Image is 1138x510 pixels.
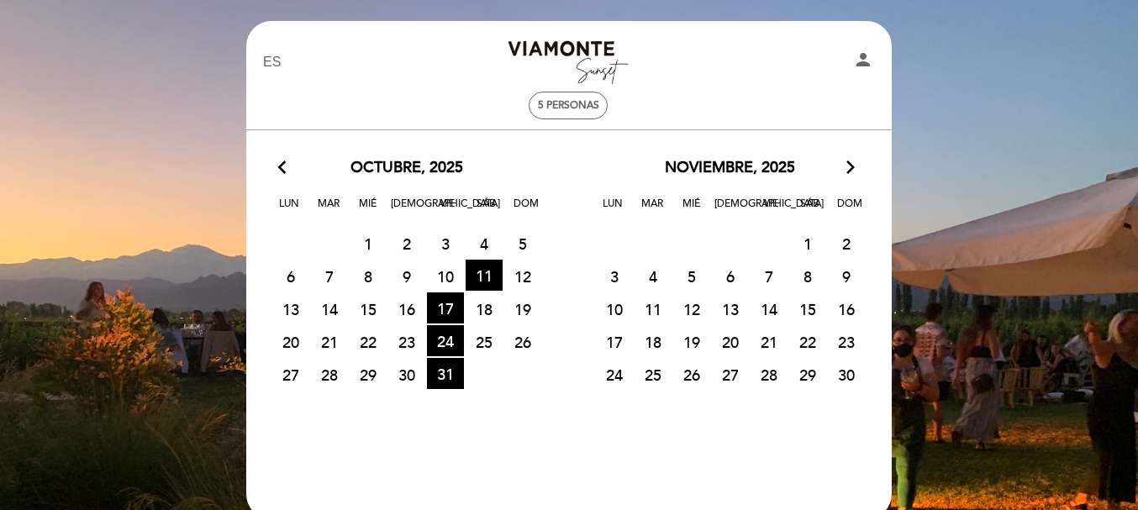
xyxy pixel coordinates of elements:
span: 10 [427,260,464,292]
span: 19 [504,293,541,324]
span: 29 [350,359,387,390]
span: noviembre, 2025 [665,157,795,179]
span: 2 [388,228,425,259]
i: person [853,50,873,70]
span: Mar [312,195,345,226]
span: 1 [789,228,826,259]
span: 14 [311,293,348,324]
span: 3 [427,228,464,259]
span: Mié [675,195,709,226]
span: 13 [272,293,309,324]
span: 28 [311,359,348,390]
span: 13 [712,293,749,324]
span: 23 [388,326,425,357]
span: 15 [350,293,387,324]
span: 21 [311,326,348,357]
span: 21 [751,326,788,357]
span: 20 [272,326,309,357]
span: 6 [712,260,749,292]
span: 29 [789,359,826,390]
span: 14 [751,293,788,324]
span: octubre, 2025 [350,157,463,179]
span: Lun [272,195,306,226]
span: 7 [311,260,348,292]
i: arrow_back_ios [278,157,293,179]
span: 22 [350,326,387,357]
span: 17 [427,292,464,323]
span: 9 [388,260,425,292]
span: Vie [430,195,464,226]
span: 16 [828,293,865,324]
span: 1 [350,228,387,259]
span: 12 [504,260,541,292]
span: 4 [635,260,672,292]
span: Dom [509,195,543,226]
span: [DEMOGRAPHIC_DATA] [391,195,424,226]
span: 26 [673,359,710,390]
span: Lun [596,195,630,226]
span: 25 [466,326,503,357]
span: 30 [388,359,425,390]
span: 17 [596,326,633,357]
span: 23 [828,326,865,357]
span: [DEMOGRAPHIC_DATA] [714,195,748,226]
span: 19 [673,326,710,357]
span: 8 [350,260,387,292]
span: 27 [272,359,309,390]
span: Sáb [793,195,827,226]
span: 11 [466,260,503,291]
span: 27 [712,359,749,390]
button: person [853,50,873,76]
span: 10 [596,293,633,324]
span: Sáb [470,195,503,226]
span: 24 [596,359,633,390]
span: Dom [833,195,867,226]
span: 25 [635,359,672,390]
span: 5 [504,228,541,259]
span: 8 [789,260,826,292]
span: 15 [789,293,826,324]
span: Mié [351,195,385,226]
span: 24 [427,325,464,356]
a: Bodega [PERSON_NAME] Sunset [463,39,673,86]
span: Vie [754,195,788,226]
span: 20 [712,326,749,357]
span: 6 [272,260,309,292]
span: 18 [466,293,503,324]
span: 4 [466,228,503,259]
span: 30 [828,359,865,390]
span: 9 [828,260,865,292]
span: 22 [789,326,826,357]
span: 3 [596,260,633,292]
span: 7 [751,260,788,292]
span: Mar [635,195,669,226]
span: 5 [673,260,710,292]
i: arrow_forward_ios [843,157,858,179]
span: 31 [427,358,464,389]
span: 12 [673,293,710,324]
span: 11 [635,293,672,324]
span: 26 [504,326,541,357]
span: 18 [635,326,672,357]
span: 2 [828,228,865,259]
span: 28 [751,359,788,390]
span: 5 personas [538,99,599,112]
span: 16 [388,293,425,324]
